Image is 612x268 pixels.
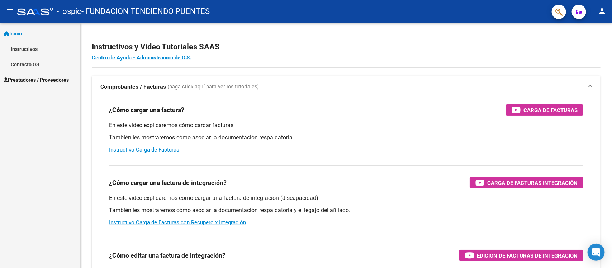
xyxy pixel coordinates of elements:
[109,105,184,115] h3: ¿Cómo cargar una factura?
[109,206,583,214] p: También les mostraremos cómo asociar la documentación respaldatoria y el legajo del afiliado.
[109,250,226,260] h3: ¿Cómo editar una factura de integración?
[4,30,22,38] span: Inicio
[506,104,583,116] button: Carga de Facturas
[92,40,601,54] h2: Instructivos y Video Tutoriales SAAS
[6,7,14,15] mat-icon: menu
[598,7,606,15] mat-icon: person
[109,134,583,142] p: También les mostraremos cómo asociar la documentación respaldatoria.
[57,4,81,19] span: - ospic
[459,250,583,261] button: Edición de Facturas de integración
[477,251,578,260] span: Edición de Facturas de integración
[487,178,578,187] span: Carga de Facturas Integración
[81,4,210,19] span: - FUNDACION TENDIENDO PUENTES
[109,178,227,188] h3: ¿Cómo cargar una factura de integración?
[4,76,69,84] span: Prestadores / Proveedores
[109,147,179,153] a: Instructivo Carga de Facturas
[588,244,605,261] div: Open Intercom Messenger
[109,219,246,226] a: Instructivo Carga de Facturas con Recupero x Integración
[92,76,601,99] mat-expansion-panel-header: Comprobantes / Facturas (haga click aquí para ver los tutoriales)
[100,83,166,91] strong: Comprobantes / Facturas
[523,106,578,115] span: Carga de Facturas
[470,177,583,188] button: Carga de Facturas Integración
[92,54,191,61] a: Centro de Ayuda - Administración de O.S.
[109,194,583,202] p: En este video explicaremos cómo cargar una factura de integración (discapacidad).
[109,121,583,129] p: En este video explicaremos cómo cargar facturas.
[167,83,259,91] span: (haga click aquí para ver los tutoriales)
